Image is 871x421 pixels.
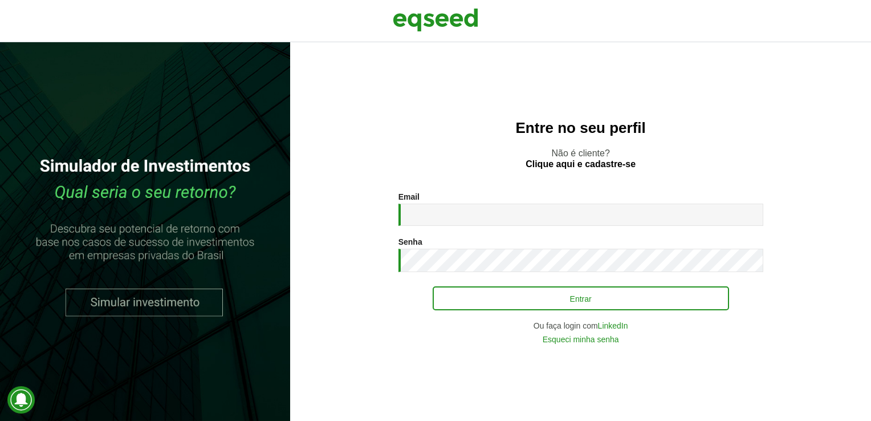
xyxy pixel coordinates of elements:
[398,238,422,246] label: Senha
[313,120,848,136] h2: Entre no seu perfil
[398,193,420,201] label: Email
[313,148,848,169] p: Não é cliente?
[433,286,729,310] button: Entrar
[543,335,619,343] a: Esqueci minha senha
[393,6,478,34] img: EqSeed Logo
[598,322,628,330] a: LinkedIn
[526,160,636,169] a: Clique aqui e cadastre-se
[398,322,763,330] div: Ou faça login com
